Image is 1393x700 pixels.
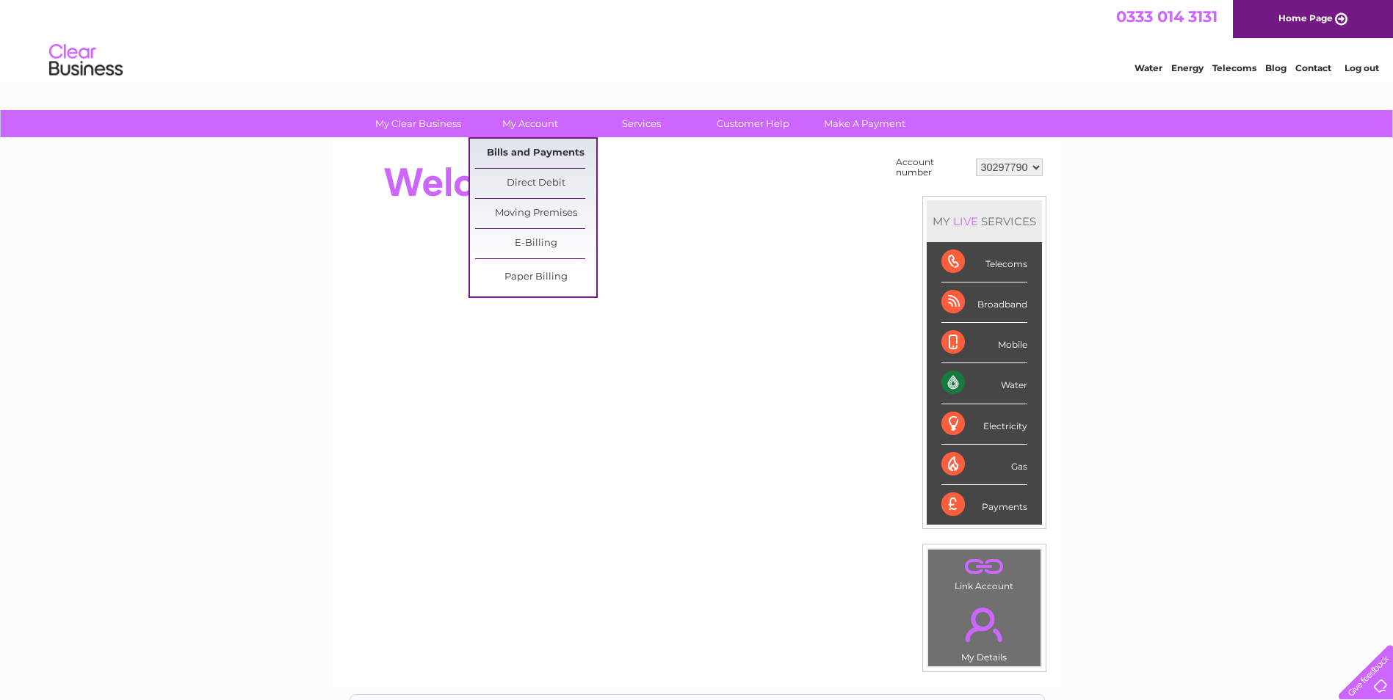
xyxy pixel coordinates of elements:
[927,595,1041,667] td: My Details
[1295,62,1331,73] a: Contact
[1116,7,1217,26] a: 0333 014 3131
[804,110,925,137] a: Make A Payment
[48,38,123,83] img: logo.png
[932,553,1037,579] a: .
[941,323,1027,363] div: Mobile
[1345,62,1379,73] a: Log out
[932,599,1037,650] a: .
[950,214,981,228] div: LIVE
[927,549,1041,595] td: Link Account
[692,110,814,137] a: Customer Help
[941,282,1027,323] div: Broadband
[892,153,972,181] td: Account number
[475,229,596,258] a: E-Billing
[927,200,1042,242] div: MY SERVICES
[1265,62,1287,73] a: Blog
[1171,62,1204,73] a: Energy
[941,445,1027,485] div: Gas
[581,110,702,137] a: Services
[941,363,1027,404] div: Water
[941,404,1027,445] div: Electricity
[350,8,1044,71] div: Clear Business is a trading name of Verastar Limited (registered in [GEOGRAPHIC_DATA] No. 3667643...
[475,169,596,198] a: Direct Debit
[941,485,1027,525] div: Payments
[358,110,479,137] a: My Clear Business
[469,110,590,137] a: My Account
[1135,62,1162,73] a: Water
[475,263,596,292] a: Paper Billing
[475,199,596,228] a: Moving Premises
[1212,62,1256,73] a: Telecoms
[475,139,596,168] a: Bills and Payments
[941,242,1027,282] div: Telecoms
